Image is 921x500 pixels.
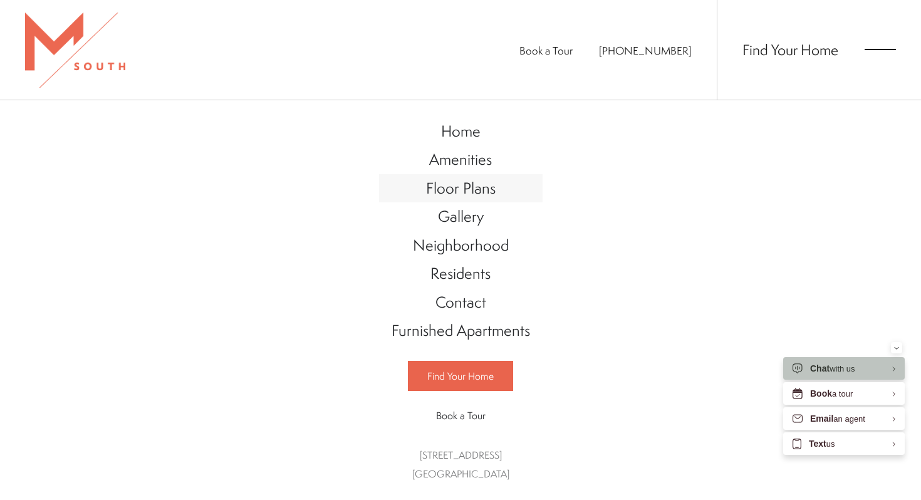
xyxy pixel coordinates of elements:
a: Go to Home [379,117,543,146]
button: Open Menu [865,44,896,55]
img: MSouth [25,13,125,88]
a: Go to Floor Plans [379,174,543,203]
a: Go to Neighborhood [379,231,543,260]
span: Gallery [438,206,484,227]
span: Neighborhood [413,234,509,256]
span: Amenities [429,148,492,170]
div: Main [379,105,543,496]
a: Find Your Home [742,39,838,60]
span: [PHONE_NUMBER] [599,43,692,58]
a: Get Directions to 5110 South Manhattan Avenue Tampa, FL 33611 [412,448,509,481]
span: Floor Plans [426,177,496,199]
span: Book a Tour [436,409,486,422]
span: Home [441,120,481,142]
span: Find Your Home [427,369,494,383]
a: Go to Contact [379,288,543,317]
a: Book a Tour [519,43,573,58]
a: Find Your Home [408,361,513,391]
a: Go to Gallery [379,202,543,231]
a: Go to Amenities [379,145,543,174]
span: Contact [435,291,486,313]
span: Furnished Apartments [392,320,530,341]
a: Go to Furnished Apartments (opens in a new tab) [379,316,543,345]
a: Call Us at 813-570-8014 [599,43,692,58]
span: Residents [430,263,491,284]
a: Book a Tour [408,401,513,430]
a: Go to Residents [379,259,543,288]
